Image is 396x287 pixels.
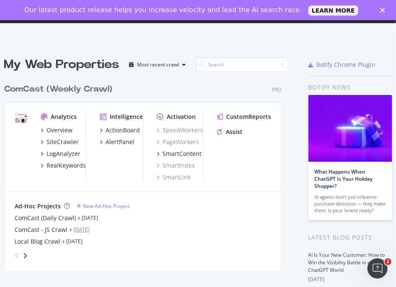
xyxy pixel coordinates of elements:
[15,214,76,222] a: ComCast (Daily Crawl)
[22,252,28,260] div: angle-right
[368,258,388,279] iframe: Intercom live chat
[41,138,79,146] a: SiteCrawler
[47,150,80,158] div: LogAnalyzer
[15,202,61,211] div: Ad-Hoc Projects
[4,83,116,95] a: ComCast (Weekly Crawl)
[4,83,112,95] div: ComCast (Weekly Crawl)
[106,138,135,146] div: AlertPanel
[380,8,388,13] div: Close
[217,113,271,121] a: CustomReports
[385,258,391,265] span: 2
[41,126,72,134] a: Overview
[73,226,90,233] a: [DATE]
[83,203,129,210] div: New Ad-Hoc Project
[272,86,282,93] div: Pro
[66,238,83,245] a: [DATE]
[226,128,243,136] div: Assist
[157,150,202,158] a: SmartContent
[308,233,392,242] div: Latest Blog Posts
[167,113,196,121] div: Activation
[308,5,358,16] a: LEARN MORE
[308,95,392,162] img: What Happens When ChatGPT Is Your Holiday Shopper?
[15,226,67,234] a: ComCast - JS Crawl
[47,126,72,134] div: Overview
[15,113,27,123] img: www.xfinity.com
[4,56,119,73] div: My Web Properties
[308,251,385,274] a: AI Is Your New Customer: How to Win the Visibility Battle in a ChatGPT World
[4,73,288,271] div: grid
[157,138,199,146] a: PageWorkers
[126,58,189,71] button: Most recent crawl
[11,249,22,263] div: angle-left
[51,113,77,121] div: Analytics
[41,161,86,170] a: RealKeywords
[308,83,392,92] div: Botify news
[47,161,86,170] div: RealKeywords
[317,61,376,69] div: Botify Chrome Plugin
[308,61,376,69] a: Botify Chrome Plugin
[106,126,140,134] div: ActionBoard
[110,113,143,121] div: Intelligence
[41,150,80,158] a: LogAnalyzer
[157,173,191,182] a: SmartLink
[24,6,302,14] div: Our latest product release helps you increase velocity and lead the AI search race.
[82,214,98,221] a: [DATE]
[163,150,202,158] div: SmartContent
[157,126,203,134] a: SpeedWorkers
[47,138,79,146] div: SiteCrawler
[15,237,60,246] a: Local Blog Crawl
[308,276,392,283] div: [DATE]
[217,128,243,136] a: Assist
[100,126,140,134] a: ActionBoard
[100,138,135,146] a: AlertPanel
[315,168,373,190] a: What Happens When ChatGPT Is Your Holiday Shopper?
[196,57,288,72] input: Search
[137,62,179,67] div: Most recent crawl
[77,203,129,210] a: New Ad-Hoc Project
[157,161,195,170] a: SmartIndex
[226,113,271,121] div: CustomReports
[315,194,386,214] div: AI agents don’t just influence purchase decisions — they make them. Is your brand ready?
